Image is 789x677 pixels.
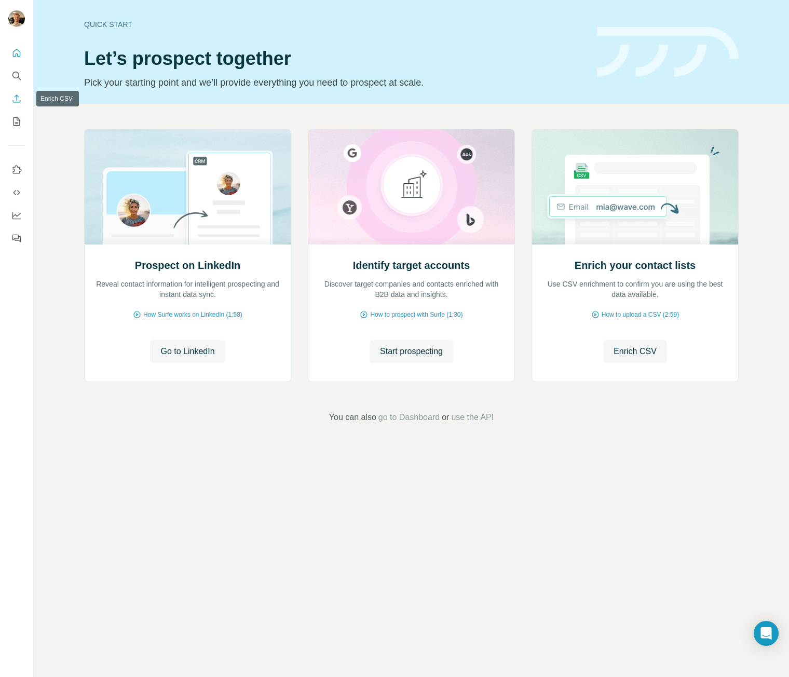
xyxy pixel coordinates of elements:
span: or [442,411,449,424]
span: You can also [329,411,376,424]
button: Quick start [8,44,25,62]
h2: Prospect on LinkedIn [135,258,240,273]
p: Discover target companies and contacts enriched with B2B data and insights. [319,279,504,300]
span: Enrich CSV [614,345,657,358]
div: Quick start [84,19,584,30]
img: Enrich your contact lists [532,129,739,245]
div: Open Intercom Messenger [754,621,779,646]
button: Dashboard [8,206,25,225]
p: Reveal contact information for intelligent prospecting and instant data sync. [95,279,280,300]
button: My lists [8,112,25,131]
span: Go to LinkedIn [160,345,214,358]
button: use the API [451,411,494,424]
span: How Surfe works on LinkedIn (1:58) [143,310,242,319]
button: Enrich CSV [8,89,25,108]
button: Use Surfe API [8,183,25,202]
h2: Enrich your contact lists [575,258,696,273]
p: Use CSV enrichment to confirm you are using the best data available. [542,279,728,300]
button: Search [8,66,25,85]
img: Avatar [8,10,25,27]
h2: Identify target accounts [353,258,470,273]
span: How to upload a CSV (2:59) [602,310,679,319]
button: go to Dashboard [378,411,440,424]
img: Identify target accounts [308,129,515,245]
button: Use Surfe on LinkedIn [8,160,25,179]
img: banner [597,27,739,77]
span: How to prospect with Surfe (1:30) [370,310,462,319]
span: Start prospecting [380,345,443,358]
button: Enrich CSV [603,340,667,363]
button: Feedback [8,229,25,248]
p: Pick your starting point and we’ll provide everything you need to prospect at scale. [84,75,584,90]
button: Go to LinkedIn [150,340,225,363]
button: Start prospecting [370,340,453,363]
img: Prospect on LinkedIn [84,129,291,245]
h1: Let’s prospect together [84,48,584,69]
